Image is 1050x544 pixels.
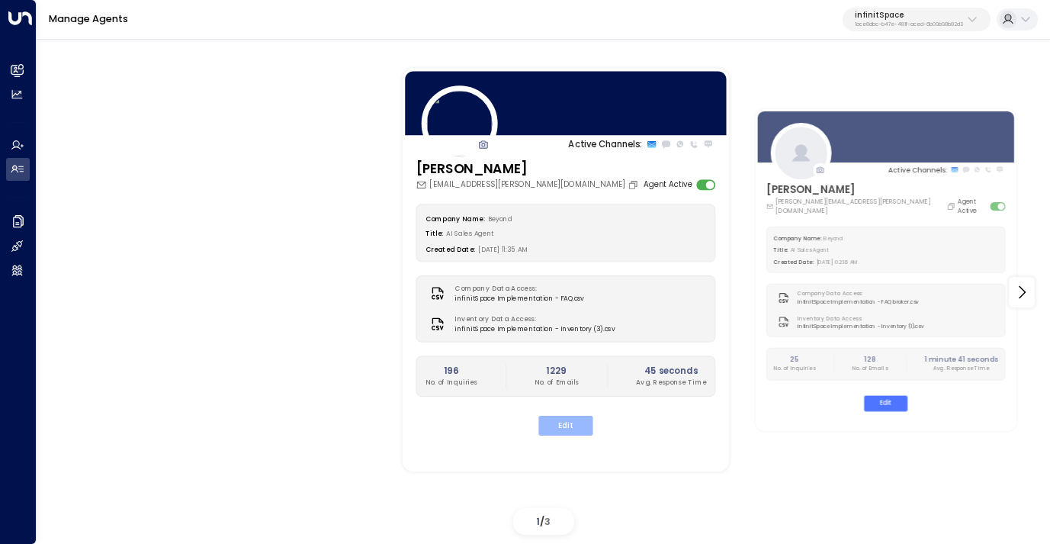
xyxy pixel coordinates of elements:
span: infinitSpace Implementation - Inventory (1).csv [798,323,923,330]
label: Company Data Access: [454,284,578,294]
span: 1 [536,515,540,528]
label: Created Date: [425,244,475,253]
p: infinitSpace [855,11,963,20]
span: 3 [544,515,551,528]
span: AI Sales Agent [791,246,829,253]
label: Agent Active [958,198,987,216]
button: Copy [947,202,958,211]
button: infinitSpace1ace8dbc-b47e-481f-aced-6b09b98b82d3 [843,8,991,32]
label: Company Name: [425,214,485,223]
button: Copy [628,179,641,190]
p: 1ace8dbc-b47e-481f-aced-6b09b98b82d3 [855,21,963,27]
span: [DATE] 02:16 AM [816,259,858,266]
label: Company Data Access: [798,290,914,298]
p: Active Channels: [888,164,947,175]
button: Edit [864,395,907,411]
h3: [PERSON_NAME] [766,182,958,198]
img: 22_headshot.jpg [422,85,498,162]
p: Avg. Response Time [925,365,998,372]
div: [EMAIL_ADDRESS][PERSON_NAME][DOMAIN_NAME] [416,179,641,191]
div: [PERSON_NAME][EMAIL_ADDRESS][PERSON_NAME][DOMAIN_NAME] [766,198,958,216]
label: Inventory Data Access: [454,314,609,324]
p: No. of Emails [535,377,579,387]
button: Edit [538,416,592,436]
span: infinitSpace Implementation - FAQ broker.csv [798,298,919,306]
p: Avg. Response Time [636,377,706,387]
div: / [513,508,574,535]
span: Beyond [488,214,512,223]
span: infinitSpace Implementation - FAQ.csv [454,294,584,304]
p: Active Channels: [568,137,641,150]
h3: [PERSON_NAME] [416,159,641,179]
label: Title: [425,229,443,238]
h2: 128 [853,354,888,365]
h2: 1 minute 41 seconds [925,354,998,365]
label: Created Date: [774,259,814,266]
label: Company Name: [774,234,821,241]
p: No. of Inquiries [774,365,815,372]
a: Manage Agents [49,12,128,25]
p: No. of Emails [853,365,888,372]
span: AI Sales Agent [446,229,493,238]
p: No. of Inquiries [425,377,477,387]
span: [DATE] 11:35 AM [478,244,528,253]
h2: 196 [425,364,477,377]
h2: 45 seconds [636,364,706,377]
span: infinitSpace Implementation - Inventory (3).csv [454,324,615,334]
label: Agent Active [644,179,692,191]
label: Inventory Data Access: [798,314,920,322]
h2: 25 [774,354,815,365]
h2: 1229 [535,364,579,377]
label: Title: [774,246,788,253]
span: Beyond [824,234,843,241]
